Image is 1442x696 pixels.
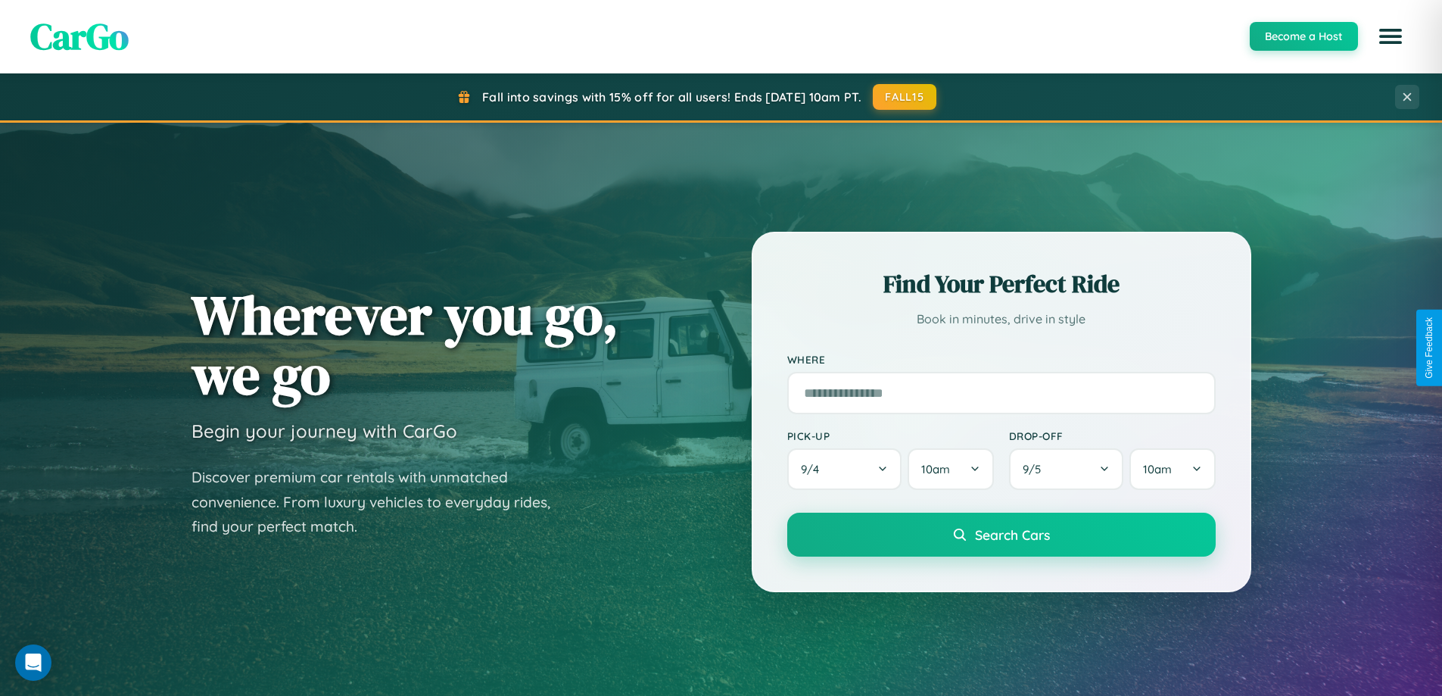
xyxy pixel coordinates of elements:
button: Become a Host [1250,22,1358,51]
h2: Find Your Perfect Ride [787,267,1216,301]
label: Where [787,353,1216,366]
span: 9 / 5 [1023,462,1048,476]
span: Search Cars [975,526,1050,543]
button: 9/5 [1009,448,1124,490]
label: Drop-off [1009,429,1216,442]
span: 10am [1143,462,1172,476]
button: 10am [908,448,993,490]
button: 10am [1129,448,1215,490]
span: Fall into savings with 15% off for all users! Ends [DATE] 10am PT. [482,89,861,105]
span: 9 / 4 [801,462,827,476]
label: Pick-up [787,429,994,442]
div: Give Feedback [1424,317,1434,379]
button: FALL15 [873,84,936,110]
button: Open menu [1369,15,1412,58]
div: Open Intercom Messenger [15,645,51,681]
button: 9/4 [787,448,902,490]
h3: Begin your journey with CarGo [192,420,457,442]
button: Search Cars [787,513,1216,557]
h1: Wherever you go, we go [192,285,618,404]
p: Book in minutes, drive in style [787,308,1216,330]
span: 10am [921,462,950,476]
span: CarGo [30,11,129,61]
p: Discover premium car rentals with unmatched convenience. From luxury vehicles to everyday rides, ... [192,465,570,539]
